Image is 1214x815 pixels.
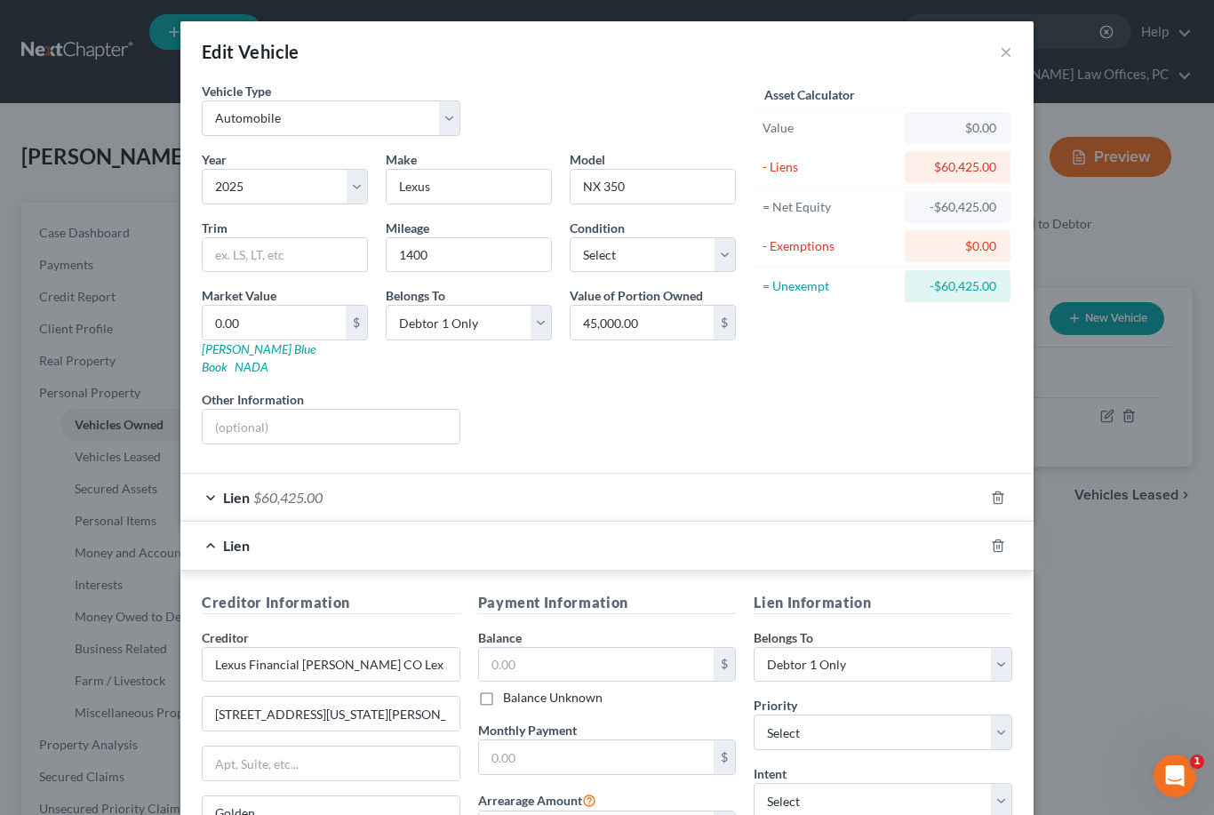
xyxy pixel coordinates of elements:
label: Mileage [386,219,429,237]
h5: Payment Information [478,592,737,614]
div: $ [714,648,735,682]
a: NADA [235,359,268,374]
label: Trim [202,219,228,237]
label: Asset Calculator [764,85,855,104]
span: Lien [223,489,250,506]
h5: Creditor Information [202,592,460,614]
label: Balance Unknown [503,689,603,707]
span: Lien [223,537,250,554]
label: Balance [478,628,522,647]
iframe: Intercom live chat [1154,755,1196,797]
label: Value of Portion Owned [570,286,703,305]
span: $60,425.00 [253,489,323,506]
input: Apt, Suite, etc... [203,747,459,780]
a: [PERSON_NAME] Blue Book [202,341,315,374]
input: Search creditor by name... [202,647,460,683]
div: $ [346,306,367,340]
label: Year [202,150,227,169]
div: -$60,425.00 [919,198,996,216]
label: Intent [754,764,787,783]
input: Enter address... [203,697,459,731]
div: Edit Vehicle [202,39,300,64]
label: Arrearage Amount [478,789,596,811]
label: Vehicle Type [202,82,271,100]
input: -- [387,238,551,272]
label: Monthly Payment [478,721,577,739]
span: Make [386,152,417,167]
input: ex. LS, LT, etc [203,238,367,272]
label: Condition [570,219,625,237]
input: ex. Altima [571,170,735,204]
div: - Exemptions [763,237,897,255]
label: Market Value [202,286,276,305]
input: ex. Nissan [387,170,551,204]
span: 1 [1190,755,1204,769]
div: $ [714,740,735,774]
div: = Net Equity [763,198,897,216]
div: - Liens [763,158,897,176]
div: $0.00 [919,237,996,255]
div: = Unexempt [763,277,897,295]
div: $ [714,306,735,340]
div: $0.00 [919,119,996,137]
span: Creditor [202,630,249,645]
span: Belongs To [754,630,813,645]
input: 0.00 [479,740,715,774]
h5: Lien Information [754,592,1012,614]
label: Model [570,150,605,169]
div: -$60,425.00 [919,277,996,295]
input: 0.00 [203,306,346,340]
input: (optional) [203,410,459,443]
span: Belongs To [386,288,445,303]
input: 0.00 [571,306,714,340]
span: Priority [754,698,797,713]
input: 0.00 [479,648,715,682]
button: × [1000,41,1012,62]
div: $60,425.00 [919,158,996,176]
div: Value [763,119,897,137]
label: Other Information [202,390,304,409]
